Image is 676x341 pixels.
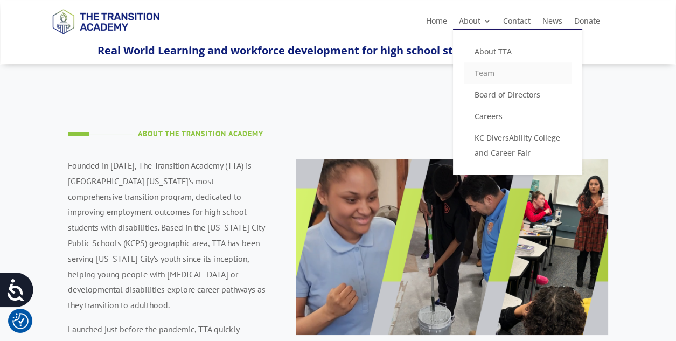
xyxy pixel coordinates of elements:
[12,313,29,329] img: Revisit consent button
[97,43,579,58] span: Real World Learning and workforce development for high school students with disabilities
[574,17,600,29] a: Donate
[47,32,164,43] a: Logo-Noticias
[459,17,491,29] a: About
[464,62,572,84] a: Team
[68,160,266,310] span: Founded in [DATE], The Transition Academy (TTA) is [GEOGRAPHIC_DATA] [US_STATE]’s most comprehens...
[464,127,572,164] a: KC DiversAbility College and Career Fair
[542,17,562,29] a: News
[464,106,572,127] a: Careers
[47,2,164,40] img: TTA Brand_TTA Primary Logo_Horizontal_Light BG
[464,41,572,62] a: About TTA
[503,17,531,29] a: Contact
[12,313,29,329] button: Cookie Settings
[426,17,447,29] a: Home
[296,159,608,335] img: About Page Image
[138,130,266,143] h4: About The Transition Academy
[464,84,572,106] a: Board of Directors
